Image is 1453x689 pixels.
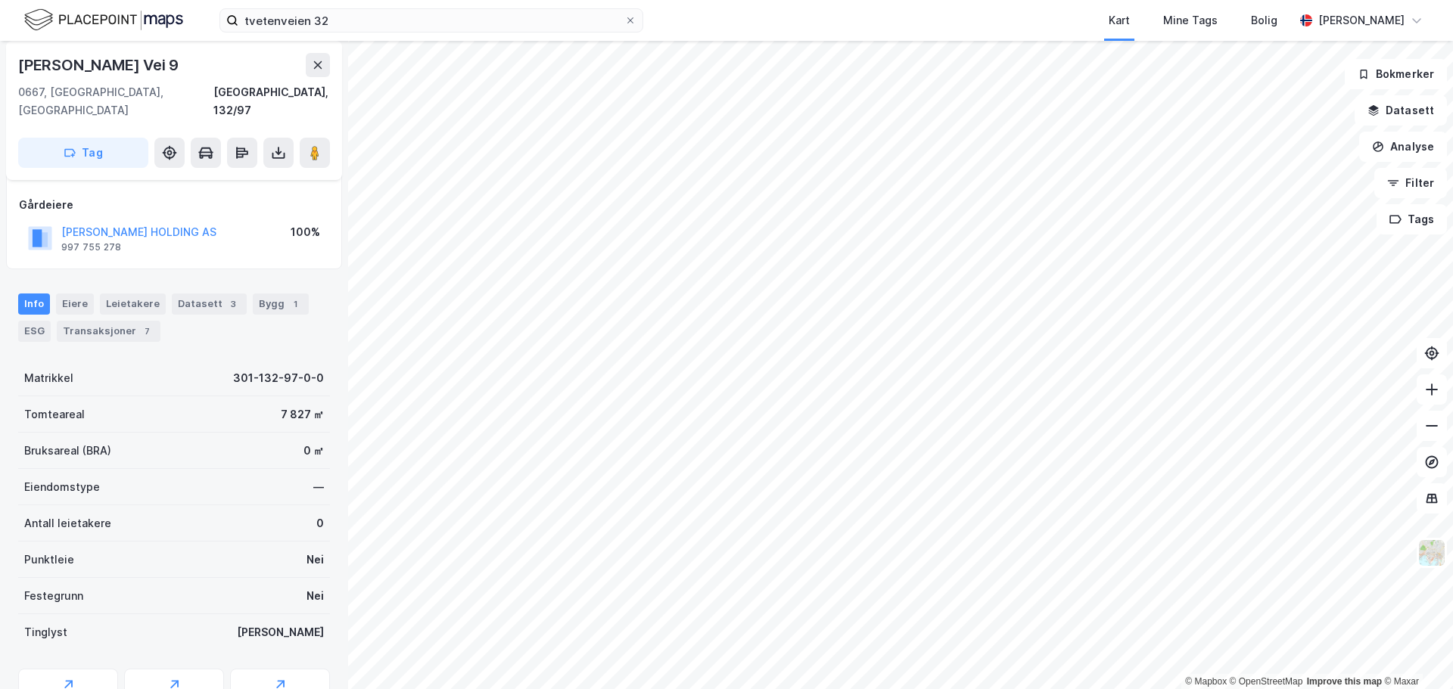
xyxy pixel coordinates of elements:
[237,623,324,641] div: [PERSON_NAME]
[18,293,50,315] div: Info
[18,53,182,77] div: [PERSON_NAME] Vei 9
[24,514,111,532] div: Antall leietakere
[313,478,324,496] div: —
[1377,616,1453,689] iframe: Chat Widget
[24,623,67,641] div: Tinglyst
[316,514,324,532] div: 0
[1251,11,1277,29] div: Bolig
[1307,676,1382,687] a: Improve this map
[24,551,74,569] div: Punktleie
[306,587,324,605] div: Nei
[281,405,324,424] div: 7 827 ㎡
[57,321,160,342] div: Transaksjoner
[288,296,303,312] div: 1
[1377,616,1453,689] div: Kontrollprogram for chat
[1374,168,1447,198] button: Filter
[24,478,100,496] div: Eiendomstype
[1355,95,1447,126] button: Datasett
[1109,11,1130,29] div: Kart
[61,241,121,253] div: 997 755 278
[24,442,111,460] div: Bruksareal (BRA)
[100,293,166,315] div: Leietakere
[1230,676,1303,687] a: OpenStreetMap
[18,321,51,342] div: ESG
[24,7,183,33] img: logo.f888ab2527a4732fd821a326f86c7f29.svg
[213,83,330,119] div: [GEOGRAPHIC_DATA], 132/97
[1318,11,1405,29] div: [PERSON_NAME]
[18,83,213,119] div: 0667, [GEOGRAPHIC_DATA], [GEOGRAPHIC_DATA]
[19,196,329,214] div: Gårdeiere
[24,587,83,605] div: Festegrunn
[1163,11,1218,29] div: Mine Tags
[24,369,73,387] div: Matrikkel
[56,293,94,315] div: Eiere
[306,551,324,569] div: Nei
[1377,204,1447,234] button: Tags
[238,9,624,32] input: Søk på adresse, matrikkel, gårdeiere, leietakere eller personer
[1417,538,1446,567] img: Z
[303,442,324,460] div: 0 ㎡
[253,293,309,315] div: Bygg
[291,223,320,241] div: 100%
[1345,59,1447,89] button: Bokmerker
[1185,676,1227,687] a: Mapbox
[1359,132,1447,162] button: Analyse
[233,369,324,387] div: 301-132-97-0-0
[18,138,148,168] button: Tag
[24,405,85,424] div: Tomteareal
[139,324,154,339] div: 7
[226,296,241,312] div: 3
[172,293,247,315] div: Datasett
